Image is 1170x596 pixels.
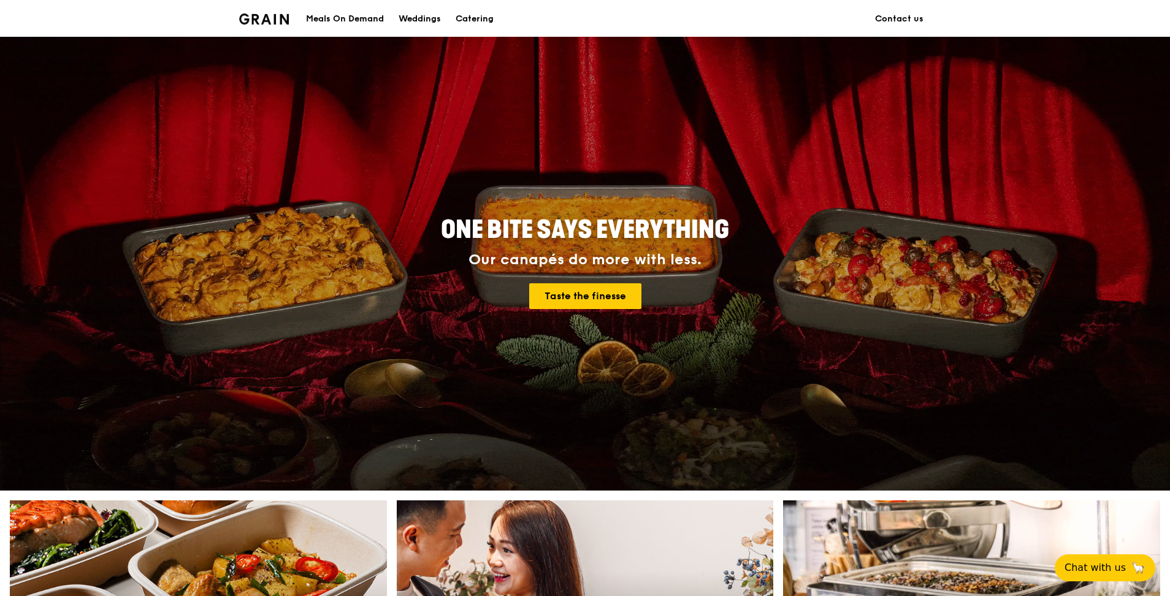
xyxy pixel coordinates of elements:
span: 🦙 [1131,560,1145,575]
div: Meals On Demand [306,1,384,37]
div: Weddings [399,1,441,37]
span: ONE BITE SAYS EVERYTHING [441,215,729,245]
span: Chat with us [1065,560,1126,575]
a: Taste the finesse [529,283,641,309]
a: Contact us [868,1,931,37]
div: Catering [456,1,494,37]
img: Grain [239,13,289,25]
div: Our canapés do more with less. [364,251,806,269]
button: Chat with us🦙 [1055,554,1155,581]
a: Weddings [391,1,448,37]
a: Catering [448,1,501,37]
